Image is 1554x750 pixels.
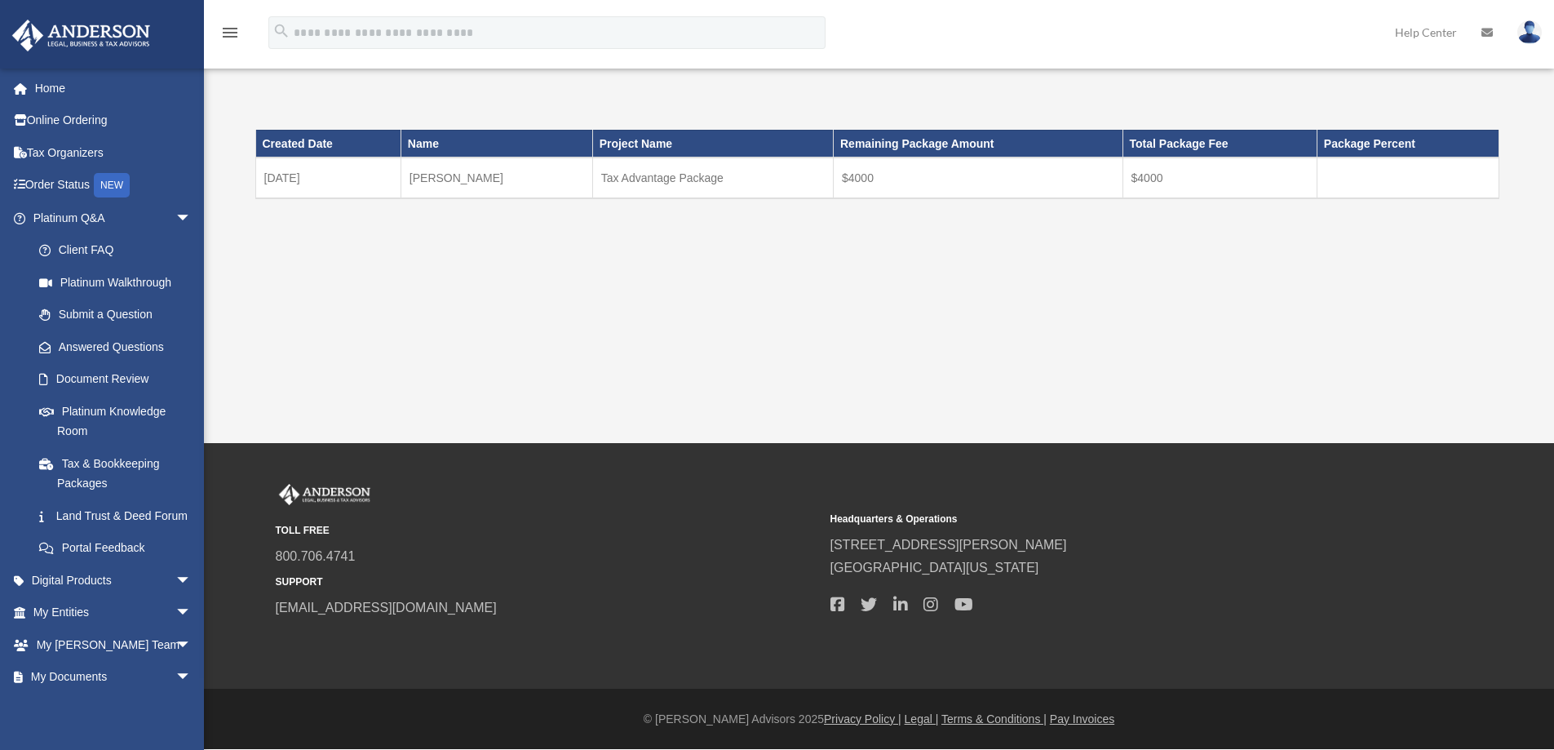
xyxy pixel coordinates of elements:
a: Platinum Q&Aarrow_drop_down [11,202,216,234]
a: Pay Invoices [1050,712,1114,726]
span: arrow_drop_down [175,661,208,695]
a: menu [220,29,240,42]
span: arrow_drop_down [175,628,208,662]
th: Project Name [592,130,833,158]
td: [DATE] [255,158,401,198]
th: Package Percent [1317,130,1499,158]
i: menu [220,23,240,42]
a: Privacy Policy | [824,712,901,726]
a: My [PERSON_NAME] Teamarrow_drop_down [11,628,216,661]
a: Portal Feedback [23,532,216,565]
a: Terms & Conditions | [941,712,1047,726]
a: Tax & Bookkeeping Packages [23,447,208,499]
a: Digital Productsarrow_drop_down [11,564,216,597]
td: [PERSON_NAME] [401,158,592,198]
small: TOLL FREE [276,522,819,539]
a: Answered Questions [23,331,216,363]
a: Online Learningarrow_drop_down [11,693,216,726]
th: Total Package Fee [1122,130,1317,158]
td: Tax Advantage Package [592,158,833,198]
th: Created Date [255,130,401,158]
th: Remaining Package Amount [834,130,1123,158]
a: My Entitiesarrow_drop_down [11,597,216,629]
span: arrow_drop_down [175,202,208,235]
a: [GEOGRAPHIC_DATA][US_STATE] [830,561,1039,575]
td: $4000 [1122,158,1317,198]
img: Anderson Advisors Platinum Portal [7,20,155,51]
a: Land Trust & Deed Forum [23,499,216,532]
small: Headquarters & Operations [830,511,1374,528]
span: arrow_drop_down [175,693,208,726]
span: arrow_drop_down [175,564,208,597]
div: NEW [94,173,130,197]
a: Order StatusNEW [11,169,216,202]
a: Online Ordering [11,104,216,137]
a: Platinum Knowledge Room [23,395,216,447]
img: Anderson Advisors Platinum Portal [276,484,374,505]
span: arrow_drop_down [175,597,208,630]
img: User Pic [1517,20,1542,44]
th: Name [401,130,592,158]
div: © [PERSON_NAME] Advisors 2025 [204,709,1554,730]
a: Legal | [905,712,939,726]
small: SUPPORT [276,574,819,591]
a: [EMAIL_ADDRESS][DOMAIN_NAME] [276,601,497,615]
a: Submit a Question [23,299,216,331]
i: search [272,22,290,40]
td: $4000 [834,158,1123,198]
a: 800.706.4741 [276,549,356,563]
a: Document Review [23,363,216,396]
a: [STREET_ADDRESS][PERSON_NAME] [830,538,1067,552]
a: Tax Organizers [11,136,216,169]
a: Platinum Walkthrough [23,266,216,299]
a: Client FAQ [23,234,216,267]
a: My Documentsarrow_drop_down [11,661,216,694]
a: Home [11,72,216,104]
